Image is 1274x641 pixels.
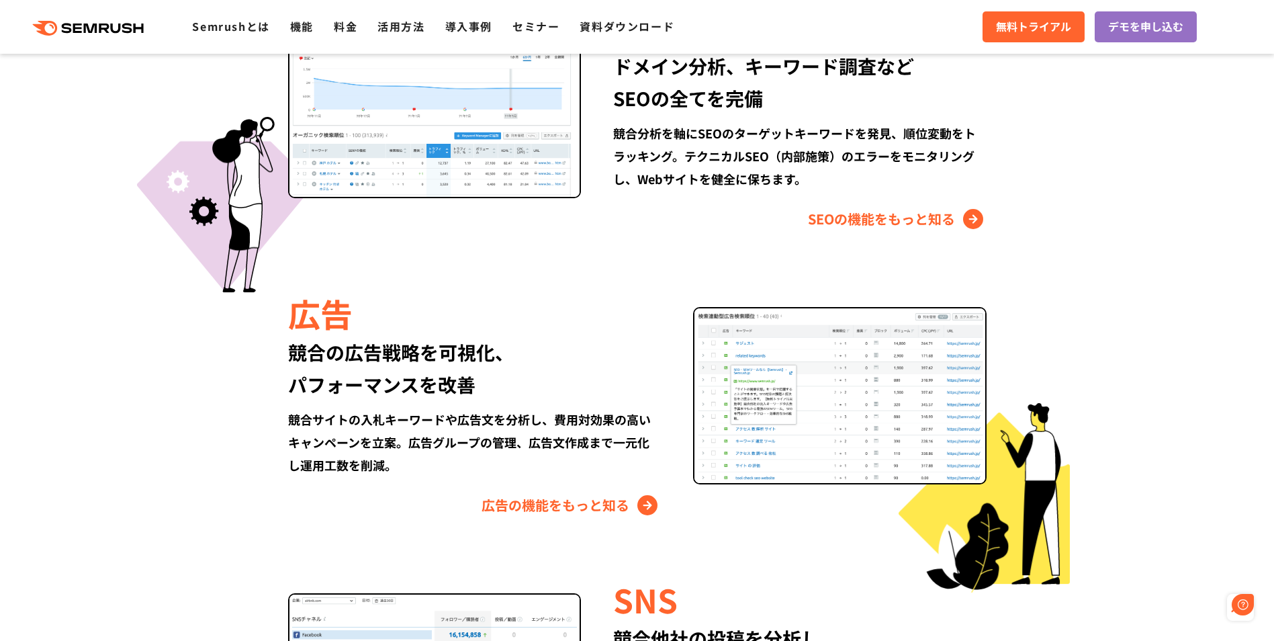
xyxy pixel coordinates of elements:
[290,18,314,34] a: 機能
[192,18,269,34] a: Semrushとは
[983,11,1085,42] a: 無料トライアル
[808,208,987,230] a: SEOの機能をもっと知る
[1095,11,1197,42] a: デモを申し込む
[288,290,661,336] div: 広告
[377,18,424,34] a: 活用方法
[482,495,661,516] a: 広告の機能をもっと知る
[288,336,661,400] div: 競合の広告戦略を可視化、 パフォーマンスを改善
[1108,18,1183,36] span: デモを申し込む
[580,18,674,34] a: 資料ダウンロード
[334,18,357,34] a: 料金
[613,122,986,190] div: 競合分析を軸にSEOのターゲットキーワードを発見、順位変動をトラッキング。テクニカルSEO（内部施策）のエラーをモニタリングし、Webサイトを健全に保ちます。
[996,18,1071,36] span: 無料トライアル
[445,18,492,34] a: 導入事例
[1154,589,1259,626] iframe: Help widget launcher
[613,50,986,114] div: ドメイン分析、キーワード調査など SEOの全てを完備
[288,408,661,476] div: 競合サイトの入札キーワードや広告文を分析し、費用対効果の高いキャンペーンを立案。広告グループの管理、広告文作成まで一元化し運用工数を削減。
[512,18,559,34] a: セミナー
[613,576,986,622] div: SNS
